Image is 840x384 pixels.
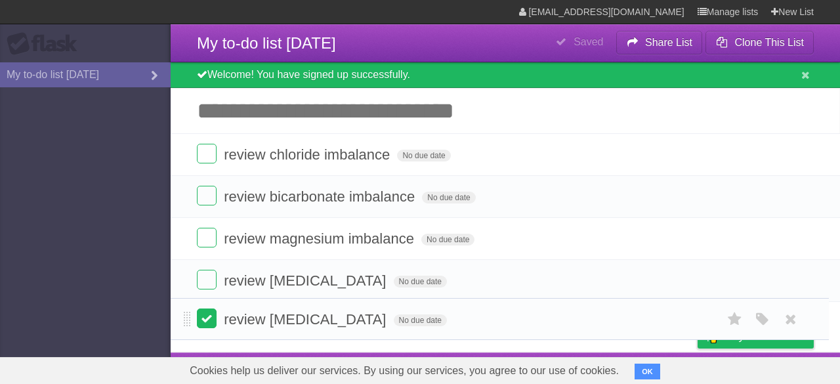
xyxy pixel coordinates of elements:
[705,31,814,54] button: Clone This List
[635,364,660,379] button: OK
[224,230,417,247] span: review magnesium imbalance
[645,37,692,48] b: Share List
[421,234,474,245] span: No due date
[723,309,747,330] label: Star task
[171,62,840,88] div: Welcome! You have signed up successfully.
[394,276,447,288] span: No due date
[422,192,475,203] span: No due date
[394,314,447,326] span: No due date
[224,272,389,289] span: review [MEDICAL_DATA]
[197,309,217,328] label: Done
[731,356,814,381] a: Suggest a feature
[734,37,804,48] b: Clone This List
[197,34,336,52] span: My to-do list [DATE]
[177,358,632,384] span: Cookies help us deliver our services. By using our services, you agree to our use of cookies.
[197,186,217,205] label: Done
[681,356,715,381] a: Privacy
[224,146,393,163] span: review chloride imbalance
[566,356,619,381] a: Developers
[7,32,85,56] div: Flask
[224,311,389,328] span: review [MEDICAL_DATA]
[616,31,703,54] button: Share List
[523,356,551,381] a: About
[197,144,217,163] label: Done
[397,150,450,161] span: No due date
[197,270,217,289] label: Done
[636,356,665,381] a: Terms
[574,36,603,47] b: Saved
[224,188,418,205] span: review bicarbonate imbalance
[197,228,217,247] label: Done
[725,325,807,348] span: Buy me a coffee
